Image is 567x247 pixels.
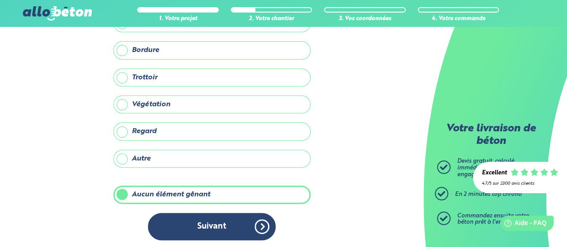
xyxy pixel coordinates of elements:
label: Autre [113,150,311,168]
p: Votre livraison de béton [439,123,542,147]
div: 2. Votre chantier [231,16,312,22]
label: Regard [113,122,311,140]
label: Trottoir [113,69,311,87]
label: Bordure [113,41,311,59]
span: En 2 minutes top chrono [455,191,522,197]
button: Suivant [148,213,276,240]
iframe: Help widget launcher [487,212,557,237]
div: 4. Votre commande [418,16,499,22]
div: Excellent [482,170,507,177]
img: allobéton [23,6,92,21]
div: 1. Votre projet [137,16,219,22]
div: 4.7/5 sur 2300 avis clients [482,181,558,186]
span: Commandez ensuite votre béton prêt à l'emploi [457,213,529,225]
div: 3. Vos coordonnées [324,16,406,22]
span: Devis gratuit, calculé immédiatement et sans engagement [457,158,522,177]
label: Aucun élément gênant [113,186,311,204]
label: Végétation [113,95,311,113]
